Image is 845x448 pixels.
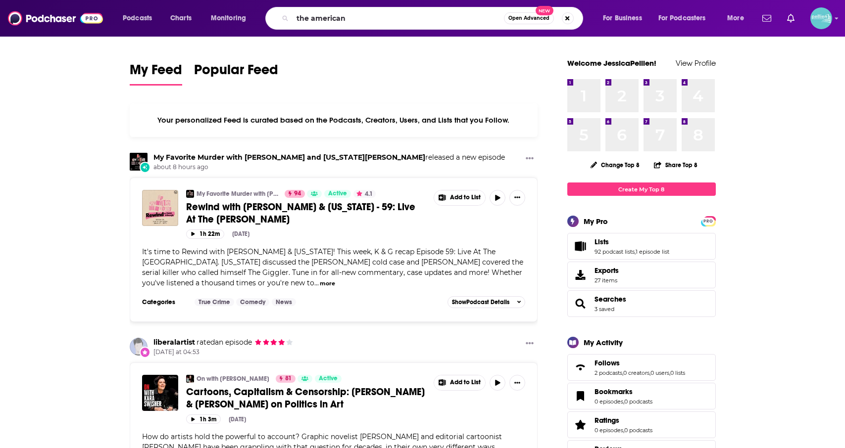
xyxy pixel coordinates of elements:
img: My Favorite Murder with Karen Kilgariff and Georgia Hardstark [130,153,148,171]
span: rated [197,338,215,347]
img: Rewind with Karen & Georgia - 59: Live At The Wilbur [142,190,178,226]
span: an episode [195,338,252,347]
button: 1h 22m [186,229,224,239]
a: My Favorite Murder with Karen Kilgariff and Georgia Hardstark [153,153,425,162]
h3: Categories [142,298,187,306]
a: Cartoons, Capitalism & Censorship: [PERSON_NAME] & [PERSON_NAME] on Politics in Art [186,386,427,410]
span: Exports [571,268,591,282]
div: My Activity [584,338,623,347]
button: 4.1 [353,190,376,198]
span: Charts [170,11,192,25]
span: Lists [595,237,609,246]
span: Follows [595,358,620,367]
span: Searches [595,295,626,304]
span: Searches [567,290,716,317]
span: , [623,427,624,434]
a: 1 episode list [636,248,669,255]
span: 94 [294,189,301,199]
span: PRO [702,218,714,225]
a: On with Kara Swisher [186,375,194,383]
button: open menu [652,10,720,26]
img: My Favorite Murder with Karen Kilgariff and Georgia Hardstark [186,190,194,198]
a: My Favorite Murder with [PERSON_NAME] and [US_STATE][PERSON_NAME] [197,190,278,198]
a: 92 podcast lists [595,248,635,255]
a: 0 creators [623,369,649,376]
span: , [623,398,624,405]
span: about 8 hours ago [153,163,505,172]
a: 94 [285,190,305,198]
a: PRO [702,217,714,224]
span: 27 items [595,277,619,284]
span: ... [314,278,319,287]
a: Welcome JessicaPellien! [567,58,656,68]
span: For Podcasters [658,11,706,25]
a: Show notifications dropdown [758,10,775,27]
a: Exports [567,262,716,288]
span: liberalartist's Rating: 4 out of 5 [254,339,293,346]
div: [DATE] [229,416,246,423]
span: Bookmarks [595,387,633,396]
button: Change Top 8 [585,159,646,171]
div: My Pro [584,217,608,226]
span: Cartoons, Capitalism & Censorship: [PERSON_NAME] & [PERSON_NAME] on Politics in Art [186,386,425,410]
a: Follows [571,360,591,374]
span: , [649,369,650,376]
span: , [669,369,670,376]
span: Exports [595,266,619,275]
button: Show More Button [509,190,525,206]
button: Open AdvancedNew [504,12,554,24]
a: My Feed [130,61,182,86]
span: Ratings [567,411,716,438]
a: Lists [571,239,591,253]
h3: released a new episode [153,153,505,162]
a: View Profile [676,58,716,68]
img: Podchaser - Follow, Share and Rate Podcasts [8,9,103,28]
a: Comedy [236,298,269,306]
div: [DATE] [232,230,249,237]
span: Bookmarks [567,383,716,409]
a: Searches [571,297,591,311]
a: 0 lists [670,369,685,376]
button: open menu [204,10,259,26]
div: Your personalized Feed is curated based on the Podcasts, Creators, Users, and Lists that you Follow. [130,103,538,137]
a: Bookmarks [571,389,591,403]
img: liberalartist [130,338,148,356]
button: Show More Button [522,338,538,350]
span: Open Advanced [508,16,549,21]
span: 81 [285,374,292,384]
span: Active [319,374,338,384]
span: Show Podcast Details [452,299,509,306]
a: Popular Feed [194,61,278,86]
a: Rewind with [PERSON_NAME] & [US_STATE] - 59: Live At The [PERSON_NAME] [186,201,427,225]
a: Ratings [595,416,652,425]
span: New [536,6,553,15]
a: 0 podcasts [624,427,652,434]
a: On with [PERSON_NAME] [197,375,269,383]
button: Show More Button [522,153,538,165]
a: Active [324,190,351,198]
a: Cartoons, Capitalism & Censorship: Alison Bechdel & Ann Telnaes on Politics in Art [142,375,178,411]
input: Search podcasts, credits, & more... [293,10,504,26]
a: 0 users [650,369,669,376]
button: 1h 3m [186,414,221,424]
button: Share Top 8 [653,155,698,175]
a: True Crime [195,298,234,306]
a: News [272,298,296,306]
span: Monitoring [211,11,246,25]
span: Rewind with [PERSON_NAME] & [US_STATE] - 59: Live At The [PERSON_NAME] [186,201,415,225]
span: Add to List [450,194,481,201]
span: It's time to Rewind with [PERSON_NAME] & [US_STATE]! This week, K & G recap Episode 59: Live At T... [142,247,523,287]
span: [DATE] at 04:53 [153,348,294,357]
a: 2 podcasts [595,369,622,376]
a: Lists [595,237,669,246]
button: Show More Button [509,375,525,391]
button: Show profile menu [810,7,832,29]
a: 81 [276,375,296,383]
span: Podcasts [123,11,152,25]
span: Active [328,189,347,199]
